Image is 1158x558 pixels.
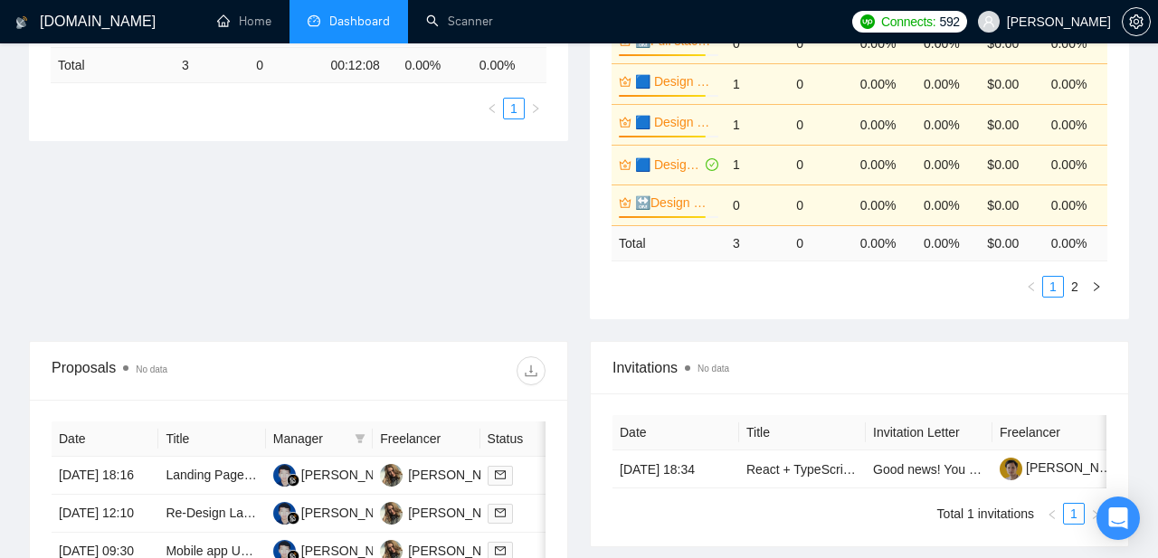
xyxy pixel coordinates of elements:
button: right [1086,276,1107,298]
a: Re-Design Landing page (Strong animation expertise) [166,506,469,520]
li: Next Page [1085,503,1106,525]
th: Date [52,421,158,457]
span: crown [619,75,631,88]
td: 1 [726,104,789,145]
td: 1 [726,145,789,184]
td: 0.00% [853,184,916,225]
span: 592 [939,12,959,32]
span: mail [495,545,506,556]
a: HP[PERSON_NAME] [273,467,405,481]
span: No data [136,364,167,374]
span: check-circle [706,158,718,171]
td: Re-Design Landing page (Strong animation expertise) [158,495,265,533]
td: $0.00 [980,104,1043,145]
li: 1 [1063,503,1085,525]
td: 0.00% [1044,184,1107,225]
img: HP [273,502,296,525]
td: 0 [789,225,852,260]
td: $0.00 [980,63,1043,104]
td: 0 [789,184,852,225]
td: 0.00% [1044,104,1107,145]
a: HP[PERSON_NAME] [273,543,405,557]
td: 0.00 % [853,225,916,260]
a: Landing Page Designer with Strong Figma Expertise [166,468,460,482]
span: crown [619,158,631,171]
img: TS [380,464,403,487]
a: 2 [1065,277,1085,297]
td: 0.00% [853,145,916,184]
td: 0 [789,104,852,145]
span: dashboard [308,14,320,27]
button: download [517,356,546,385]
th: Invitation Letter [866,415,992,450]
td: Total [51,48,175,83]
td: [DATE] 12:10 [52,495,158,533]
div: Proposals [52,356,299,385]
a: HP[PERSON_NAME] [273,505,405,519]
span: filter [355,433,365,444]
li: Next Page [525,98,546,119]
a: React + TypeScript Developer Needed for Focused Bug Fixes [746,462,1093,477]
td: 0 [249,48,323,83]
td: [DATE] 18:34 [612,450,739,488]
span: mail [495,469,506,480]
a: TS[PERSON_NAME] [380,467,512,481]
td: 0 [789,63,852,104]
img: logo [15,8,28,37]
a: 🟦 Design E-commerce | Marketplace [635,71,715,91]
td: Total [612,225,726,260]
img: TS [380,502,403,525]
img: gigradar-bm.png [287,512,299,525]
span: right [1091,281,1102,292]
a: 1 [1064,504,1084,524]
span: Invitations [612,356,1106,379]
a: setting [1122,14,1151,29]
img: upwork-logo.png [860,14,875,29]
th: Freelancer [992,415,1119,450]
div: [PERSON_NAME] [301,465,405,485]
td: 0.00 % [472,48,546,83]
td: $ 0.00 [980,225,1043,260]
td: 0.00% [1044,63,1107,104]
td: 0.00 % [398,48,472,83]
span: user [982,15,995,28]
td: 0.00% [916,104,980,145]
td: 3 [175,48,249,83]
td: 0.00% [1044,145,1107,184]
th: Date [612,415,739,450]
div: Open Intercom Messenger [1096,497,1140,540]
td: 0.00% [853,104,916,145]
span: right [1090,509,1101,520]
img: gigradar-bm.png [287,474,299,487]
span: mail [495,507,506,518]
li: Next Page [1086,276,1107,298]
a: TS[PERSON_NAME] [380,543,512,557]
a: homeHome [217,14,271,29]
a: 🟦 Design Mobile [635,112,715,132]
td: 0.00% [916,145,980,184]
td: $0.00 [980,184,1043,225]
td: 3 [726,225,789,260]
th: Manager [266,421,373,457]
td: $0.00 [980,145,1043,184]
span: Status [488,429,562,449]
span: Manager [273,429,347,449]
th: Title [739,415,866,450]
div: [PERSON_NAME] [301,503,405,523]
div: [PERSON_NAME] [408,465,512,485]
a: searchScanner [426,14,493,29]
a: TS[PERSON_NAME] [380,505,512,519]
span: Connects: [881,12,935,32]
a: 🟦 Design Landing and corporate [635,155,702,175]
span: crown [619,116,631,128]
a: Mobile app UX XUI components/design flow + prototype with figma [166,544,540,558]
td: 0 [789,145,852,184]
span: download [517,364,545,378]
th: Title [158,421,265,457]
td: 00:12:08 [323,48,397,83]
button: left [1041,503,1063,525]
span: crown [619,196,631,209]
th: Freelancer [373,421,479,457]
li: 2 [1064,276,1086,298]
td: 0.00% [853,63,916,104]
